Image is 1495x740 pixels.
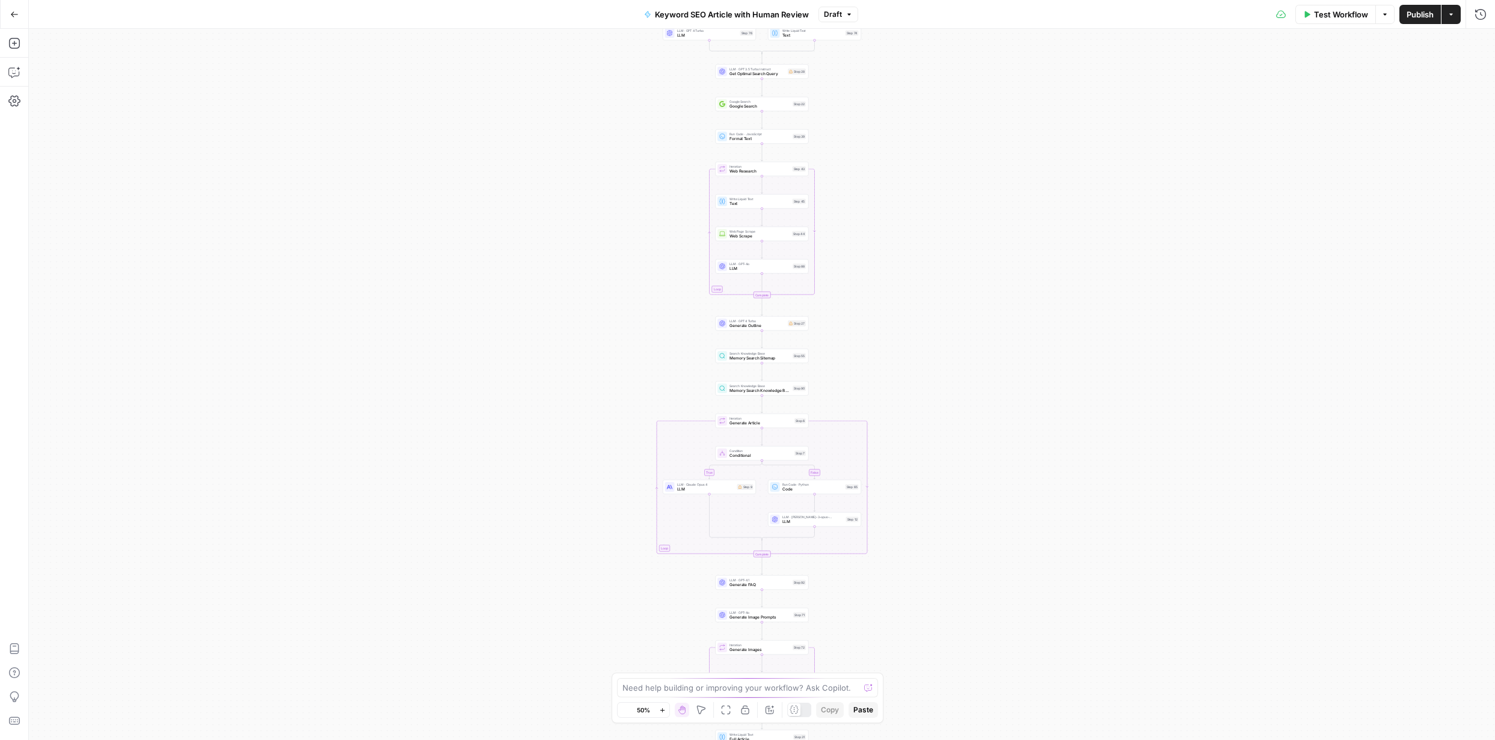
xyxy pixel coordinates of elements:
[794,418,806,424] div: Step 6
[782,32,843,38] span: Text
[729,647,790,653] span: Generate Images
[729,643,790,647] span: Iteration
[761,331,763,348] g: Edge from step_27 to step_55
[788,69,806,75] div: Step 28
[761,712,763,729] g: Edge from step_72-iteration-end to step_31
[824,9,842,20] span: Draft
[768,512,861,527] div: LLM · [PERSON_NAME]-3-opus-20240229LLMStep 12
[716,292,809,298] div: Complete
[793,645,806,650] div: Step 72
[708,460,762,479] g: Edge from step_7 to step_9
[793,613,806,618] div: Step 71
[793,580,806,586] div: Step 92
[716,349,809,363] div: Search Knowledge BaseMemory Search SitemapStep 55
[814,494,815,512] g: Edge from step_65 to step_12
[761,111,763,129] g: Edge from step_22 to step_39
[761,209,763,226] g: Edge from step_45 to step_44
[762,527,815,540] g: Edge from step_12 to step_7-conditional-end
[761,241,763,258] g: Edge from step_44 to step_88
[754,551,771,557] div: Complete
[729,261,790,266] span: LLM · GPT-4o
[716,129,809,144] div: Run Code · JavaScriptFormat TextStep 39
[729,99,790,104] span: Google Search
[716,608,809,622] div: LLM · GPT-4oGenerate Image PromptsStep 71
[768,480,861,494] div: Run Code · PythonCodeStep 65
[729,355,790,361] span: Memory Search Sitemap
[716,640,809,655] div: LoopIterationGenerate ImagesStep 72
[729,132,790,136] span: Run Code · JavaScript
[761,79,763,96] g: Edge from step_28 to step_22
[729,448,792,453] span: Condition
[729,453,792,459] span: Conditional
[761,428,763,445] g: Edge from step_6 to step_7
[762,40,815,54] g: Edge from step_74 to step_26-conditional-end
[793,735,806,740] div: Step 31
[709,494,762,540] g: Edge from step_9 to step_7-conditional-end
[729,610,791,615] span: LLM · GPT-4o
[729,732,791,737] span: Write Liquid Text
[846,485,859,490] div: Step 65
[677,482,735,487] span: LLM · Claude Opus 4
[729,168,790,174] span: Web Research
[677,28,738,33] span: LLM · GPT 4 Turbo
[846,517,859,522] div: Step 12
[788,320,806,326] div: Step 27
[768,26,861,40] div: Write Liquid TextTextStep 74
[793,102,806,107] div: Step 22
[761,363,763,381] g: Edge from step_55 to step_90
[849,702,878,718] button: Paste
[637,5,816,24] button: Keyword SEO Article with Human Review
[816,702,844,718] button: Copy
[729,416,792,421] span: Iteration
[793,167,806,172] div: Step 43
[818,7,858,22] button: Draft
[846,31,859,36] div: Step 74
[729,384,790,388] span: Search Knowledge Base
[716,259,809,274] div: LLM · GPT-4oLLMStep 88
[663,26,756,40] div: LLM · GPT 4 TurboLLMStep 76
[716,575,809,590] div: LLM · GPT-4.1Generate FAQStep 92
[794,451,806,456] div: Step 7
[716,194,809,209] div: Write Liquid TextTextStep 45
[729,201,790,207] span: Text
[716,414,809,428] div: LoopIterationGenerate ArticleStep 6
[729,103,790,109] span: Google Search
[1295,5,1375,24] button: Test Workflow
[782,28,843,33] span: Write Liquid Text
[677,486,735,492] span: LLM
[716,64,809,79] div: LLM · GPT 3.5 Turbo InstructGet Optimal Search QueryStep 28
[729,351,790,356] span: Search Knowledge Base
[716,316,809,331] div: LLM · GPT 4 TurboGenerate OutlineStep 27
[761,655,763,672] g: Edge from step_72 to step_73
[793,386,806,391] div: Step 90
[716,227,809,241] div: Web Page ScrapeWeb ScrapeStep 44
[729,197,790,201] span: Write Liquid Text
[793,134,806,139] div: Step 39
[716,97,809,111] div: Google SearchGoogle SearchStep 22
[716,446,809,460] div: ConditionConditionalStep 7
[782,486,843,492] span: Code
[729,319,785,323] span: LLM · GPT 4 Turbo
[1314,8,1368,20] span: Test Workflow
[663,480,756,494] div: LLM · Claude Opus 4LLMStep 9
[729,67,785,72] span: LLM · GPT 3.5 Turbo Instruct
[761,144,763,161] g: Edge from step_39 to step_43
[761,622,763,640] g: Edge from step_71 to step_72
[729,614,791,620] span: Generate Image Prompts
[782,482,843,487] span: Run Code · Python
[729,420,792,426] span: Generate Article
[729,388,790,394] span: Memory Search Knowledge Base
[716,162,809,176] div: LoopIterationWeb ResearchStep 43
[754,292,771,298] div: Complete
[740,31,754,36] div: Step 76
[761,590,763,607] g: Edge from step_92 to step_71
[729,582,790,588] span: Generate FAQ
[792,231,806,237] div: Step 44
[782,515,844,519] span: LLM · [PERSON_NAME]-3-opus-20240229
[761,176,763,194] g: Edge from step_43 to step_45
[793,264,806,269] div: Step 88
[729,229,790,234] span: Web Page Scrape
[737,484,754,490] div: Step 9
[655,8,809,20] span: Keyword SEO Article with Human Review
[677,32,738,38] span: LLM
